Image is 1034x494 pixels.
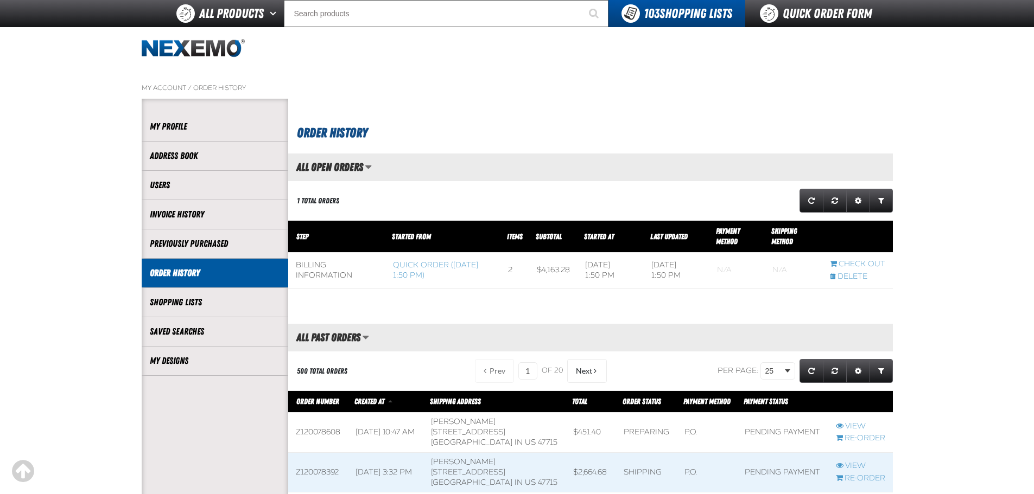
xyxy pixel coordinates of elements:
a: Home [142,39,245,58]
a: Address Book [150,150,280,162]
a: Started At [584,232,614,241]
a: Refresh grid action [800,359,823,383]
td: $2,664.68 [566,452,616,492]
a: Previously Purchased [150,238,280,250]
th: Row actions [828,391,893,413]
span: / [188,84,192,92]
a: Payment Method [716,227,740,246]
span: All Products [199,4,264,23]
span: Shopping Lists [644,6,732,21]
a: My Account [142,84,186,92]
a: Order History [150,267,280,279]
a: Refresh grid action [800,189,823,213]
a: Expand or Collapse Grid Filters [870,189,893,213]
td: [DATE] 3:32 PM [348,452,423,492]
a: Reset grid action [823,189,847,213]
div: Scroll to the top [11,459,35,483]
a: Created At [354,397,386,406]
span: of 20 [542,366,563,376]
a: Saved Searches [150,325,280,338]
td: [DATE] 1:50 PM [578,253,644,289]
a: Quick Order ([DATE] 1:50 PM) [393,260,478,280]
a: Subtotal [536,232,562,241]
span: [GEOGRAPHIC_DATA] [431,478,512,487]
span: [PERSON_NAME] [431,457,496,466]
td: P.O. [677,413,737,453]
div: Billing Information [296,260,378,281]
bdo: 47715 [538,438,557,447]
a: Order Status [623,397,661,406]
td: Blank [765,253,822,289]
span: Items [507,232,523,241]
a: My Designs [150,355,280,367]
span: Order History [297,125,367,140]
td: Pending payment [737,413,828,453]
a: Order History [193,84,246,92]
a: View Z120078392 order [836,461,885,471]
a: Expand or Collapse Grid Filters [870,359,893,383]
a: Shopping Lists [150,296,280,309]
a: Re-Order Z120078608 order [836,433,885,444]
td: Z120078392 [288,452,348,492]
button: Manage grid views. Current view is All Open Orders [365,158,372,176]
span: [GEOGRAPHIC_DATA] [431,438,512,447]
a: Invoice History [150,208,280,221]
td: P.O. [677,452,737,492]
a: Reset grid action [823,359,847,383]
div: 500 Total Orders [297,366,347,376]
a: Delete checkout started from Quick Order (3/24/2025, 1:50 PM) [830,272,885,282]
td: [DATE] 10:47 AM [348,413,423,453]
td: Shipping [616,452,677,492]
td: Preparing [616,413,677,453]
td: $451.40 [566,413,616,453]
span: IN [515,438,523,447]
button: Next Page [567,359,607,383]
span: US [525,438,536,447]
span: IN [515,478,523,487]
td: $4,163.28 [529,253,578,289]
strong: 103 [644,6,659,21]
bdo: 47715 [538,478,557,487]
td: 2 [500,253,529,289]
span: Shipping Address [430,397,481,406]
td: Z120078608 [288,413,348,453]
span: [STREET_ADDRESS] [431,427,505,437]
a: View Z120078608 order [836,421,885,432]
a: Last Updated [650,232,688,241]
a: Continue checkout started from Quick Order (3/24/2025, 1:50 PM) [830,259,885,270]
span: Next Page [576,367,592,375]
span: Payment Method [683,397,731,406]
span: Step [296,232,308,241]
td: Pending payment [737,452,828,492]
span: Created At [354,397,384,406]
h2: All Open Orders [288,161,363,173]
span: Shipping Method [771,227,797,246]
a: Re-Order Z120078392 order [836,473,885,484]
a: Total [572,397,587,406]
a: My Profile [150,120,280,133]
a: Expand or Collapse Grid Settings [846,359,870,383]
span: 25 [765,365,783,377]
span: Started From [392,232,431,241]
a: Users [150,179,280,191]
span: [PERSON_NAME] [431,417,496,426]
span: Per page: [718,366,759,375]
td: Blank [709,253,765,289]
button: Manage grid views. Current view is All Past Orders [362,328,369,347]
input: Current page number [518,362,537,380]
th: Row actions [822,221,893,253]
td: [DATE] 1:50 PM [644,253,710,289]
a: Expand or Collapse Grid Settings [846,189,870,213]
span: [STREET_ADDRESS] [431,467,505,477]
h2: All Past Orders [288,331,360,343]
span: Payment Status [744,397,788,406]
a: Order Number [296,397,339,406]
nav: Breadcrumbs [142,84,893,92]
